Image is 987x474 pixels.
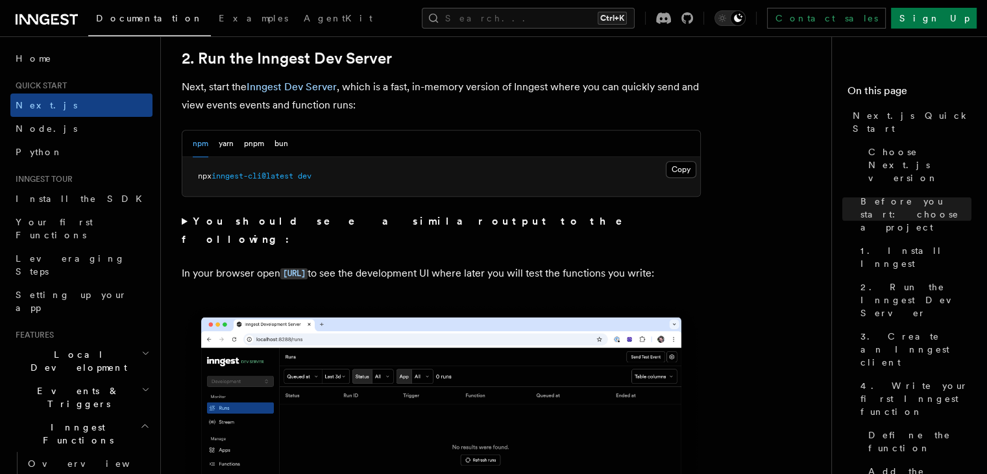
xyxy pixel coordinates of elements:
[219,131,234,157] button: yarn
[853,109,971,135] span: Next.js Quick Start
[10,47,152,70] a: Home
[16,193,150,204] span: Install the SDK
[10,140,152,164] a: Python
[863,423,971,460] a: Define the function
[10,81,67,91] span: Quick start
[422,8,635,29] button: Search...Ctrl+K
[10,379,152,416] button: Events & Triggers
[855,275,971,325] a: 2. Run the Inngest Dev Server
[16,217,93,240] span: Your first Functions
[28,458,162,469] span: Overview
[96,13,203,23] span: Documentation
[10,247,152,283] a: Leveraging Steps
[212,171,293,181] span: inngest-cli@latest
[855,374,971,423] a: 4. Write your first Inngest function
[16,147,63,157] span: Python
[16,290,127,313] span: Setting up your app
[860,379,971,418] span: 4. Write your first Inngest function
[219,13,288,23] span: Examples
[304,13,372,23] span: AgentKit
[280,268,308,279] code: [URL]
[10,187,152,210] a: Install the SDK
[247,81,337,93] a: Inngest Dev Server
[193,131,208,157] button: npm
[10,348,141,374] span: Local Development
[274,131,288,157] button: bun
[891,8,977,29] a: Sign Up
[847,83,971,104] h4: On this page
[10,174,73,184] span: Inngest tour
[855,239,971,275] a: 1. Install Inngest
[244,131,264,157] button: pnpm
[767,8,886,29] a: Contact sales
[10,117,152,140] a: Node.js
[16,100,77,110] span: Next.js
[182,215,640,245] strong: You should see a similar output to the following:
[10,421,140,447] span: Inngest Functions
[666,161,696,178] button: Copy
[198,171,212,181] span: npx
[714,10,746,26] button: Toggle dark mode
[10,416,152,452] button: Inngest Functions
[860,195,971,234] span: Before you start: choose a project
[10,210,152,247] a: Your first Functions
[863,140,971,190] a: Choose Next.js version
[10,283,152,319] a: Setting up your app
[10,343,152,379] button: Local Development
[855,190,971,239] a: Before you start: choose a project
[182,264,701,283] p: In your browser open to see the development UI where later you will test the functions you write:
[855,325,971,374] a: 3. Create an Inngest client
[182,49,392,68] a: 2. Run the Inngest Dev Server
[868,429,971,455] span: Define the function
[16,52,52,65] span: Home
[88,4,211,36] a: Documentation
[298,171,311,181] span: dev
[860,244,971,270] span: 1. Install Inngest
[296,4,380,35] a: AgentKit
[16,123,77,134] span: Node.js
[847,104,971,140] a: Next.js Quick Start
[280,267,308,279] a: [URL]
[598,12,627,25] kbd: Ctrl+K
[10,330,54,340] span: Features
[868,145,971,184] span: Choose Next.js version
[211,4,296,35] a: Examples
[10,384,141,410] span: Events & Triggers
[860,281,971,319] span: 2. Run the Inngest Dev Server
[16,253,125,277] span: Leveraging Steps
[182,78,701,114] p: Next, start the , which is a fast, in-memory version of Inngest where you can quickly send and vi...
[860,330,971,369] span: 3. Create an Inngest client
[182,212,701,249] summary: You should see a similar output to the following:
[10,94,152,117] a: Next.js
